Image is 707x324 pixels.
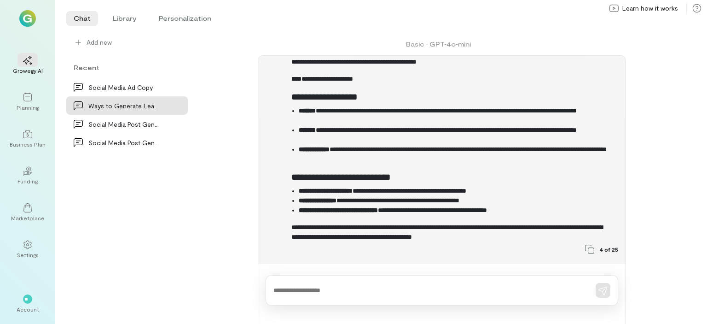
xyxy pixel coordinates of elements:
li: Chat [66,11,98,26]
span: 4 of 25 [600,246,618,253]
a: Settings [11,233,44,266]
div: Marketplace [11,214,45,222]
div: Social Media Post Generation [88,138,160,147]
div: Social Media Post Generation [88,119,160,129]
span: Learn how it works [622,4,678,13]
li: Personalization [151,11,219,26]
div: Social Media Ad Copy [88,82,160,92]
div: Settings [17,251,39,259]
div: Funding [17,177,38,185]
a: Growegy AI [11,48,44,82]
div: Recent [66,63,188,72]
span: Add new [87,38,180,47]
div: Growegy AI [13,67,43,74]
div: Business Plan [10,141,46,148]
div: Account [17,306,39,313]
li: Library [105,11,144,26]
div: Ways to Generate Leads from Social Media [88,101,160,111]
a: Business Plan [11,122,44,155]
a: Funding [11,159,44,192]
a: Planning [11,85,44,118]
a: Marketplace [11,196,44,229]
div: Planning [17,104,39,111]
